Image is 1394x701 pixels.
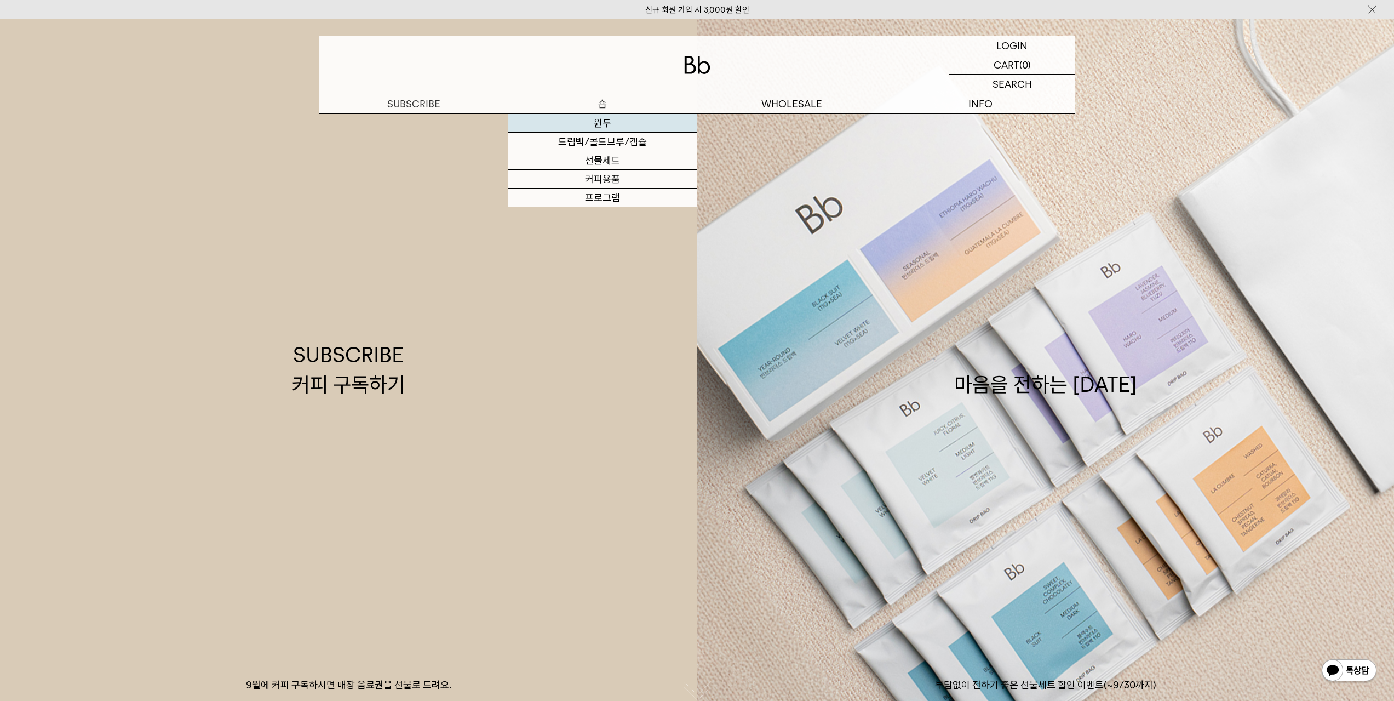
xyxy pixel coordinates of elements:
[1321,658,1378,685] img: 카카오톡 채널 1:1 채팅 버튼
[994,55,1019,74] p: CART
[954,340,1137,398] div: 마음을 전하는 [DATE]
[508,114,697,133] a: 원두
[886,94,1075,113] p: INFO
[508,189,697,207] a: 프로그램
[697,94,886,113] p: WHOLESALE
[684,56,710,74] img: 로고
[508,94,697,113] a: 숍
[949,36,1075,55] a: LOGIN
[645,5,749,15] a: 신규 회원 가입 시 3,000원 할인
[319,94,508,113] a: SUBSCRIBE
[1019,55,1031,74] p: (0)
[508,133,697,151] a: 드립백/콜드브루/캡슐
[996,36,1028,55] p: LOGIN
[508,151,697,170] a: 선물세트
[508,170,697,189] a: 커피용품
[292,340,405,398] div: SUBSCRIBE 커피 구독하기
[993,75,1032,94] p: SEARCH
[949,55,1075,75] a: CART (0)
